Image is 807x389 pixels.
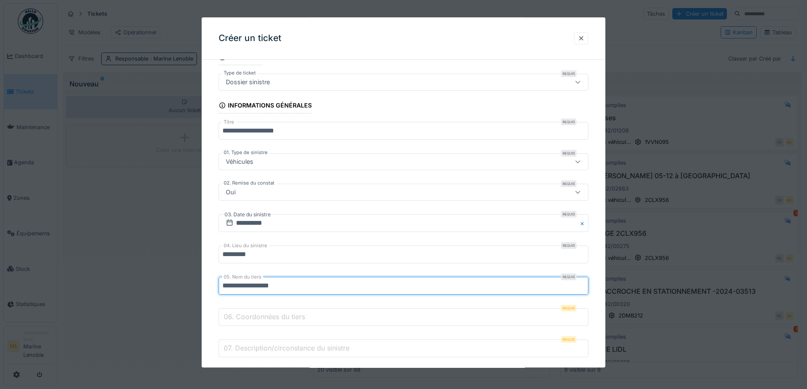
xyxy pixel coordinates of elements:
[561,337,577,343] div: Requis
[224,210,272,220] label: 03. Date du sinistre
[561,274,577,281] div: Requis
[561,70,577,77] div: Requis
[222,119,236,126] label: Titre
[219,99,312,113] div: Informations générales
[222,274,263,281] label: 05. Nom du tiers
[219,51,262,65] div: Catégorie
[579,215,588,232] button: Close
[222,188,239,197] div: Oui
[561,243,577,249] div: Requis
[561,181,577,188] div: Requis
[222,77,273,87] div: Dossier sinistre
[222,157,257,167] div: Véhicules
[561,150,577,157] div: Requis
[222,312,307,322] label: 06. Coordonnées du tiers
[561,305,577,312] div: Requis
[222,69,258,77] label: Type de ticket
[222,243,269,250] label: 04. Lieu du sinistre
[561,211,577,218] div: Requis
[222,180,276,187] label: 02. Remise du constat
[219,33,281,44] h3: Créer un ticket
[222,343,351,353] label: 07. Description/circonstance du sinistre
[222,149,269,157] label: 01. Type de sinistre
[561,119,577,126] div: Requis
